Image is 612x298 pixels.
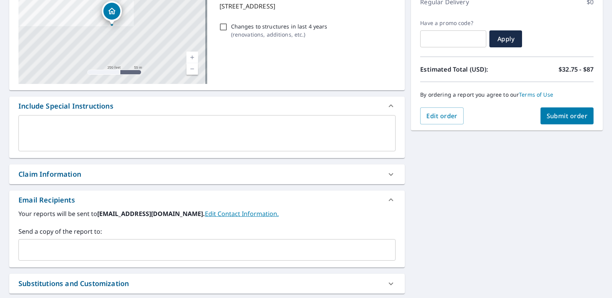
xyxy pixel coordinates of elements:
[9,191,405,209] div: Email Recipients
[18,195,75,205] div: Email Recipients
[420,20,486,27] label: Have a promo code?
[18,278,129,289] div: Substitutions and Customization
[97,209,205,218] b: [EMAIL_ADDRESS][DOMAIN_NAME].
[420,65,507,74] p: Estimated Total (USD):
[420,91,594,98] p: By ordering a report you agree to our
[519,91,553,98] a: Terms of Use
[18,169,81,179] div: Claim Information
[9,274,405,293] div: Substitutions and Customization
[18,209,396,218] label: Your reports will be sent to
[102,1,122,25] div: Dropped pin, building 1, Residential property, 852 11th Ave Prospect Park, PA 19076
[559,65,594,74] p: $32.75 - $87
[426,112,457,120] span: Edit order
[18,227,396,236] label: Send a copy of the report to:
[220,2,393,11] p: [STREET_ADDRESS]
[547,112,588,120] span: Submit order
[540,107,594,124] button: Submit order
[18,101,113,111] div: Include Special Instructions
[496,35,516,43] span: Apply
[186,52,198,63] a: Current Level 17, Zoom In
[205,209,279,218] a: EditContactInfo
[420,107,464,124] button: Edit order
[231,22,328,30] p: Changes to structures in last 4 years
[9,97,405,115] div: Include Special Instructions
[186,63,198,75] a: Current Level 17, Zoom Out
[489,30,522,47] button: Apply
[231,30,328,39] p: ( renovations, additions, etc. )
[9,164,405,184] div: Claim Information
